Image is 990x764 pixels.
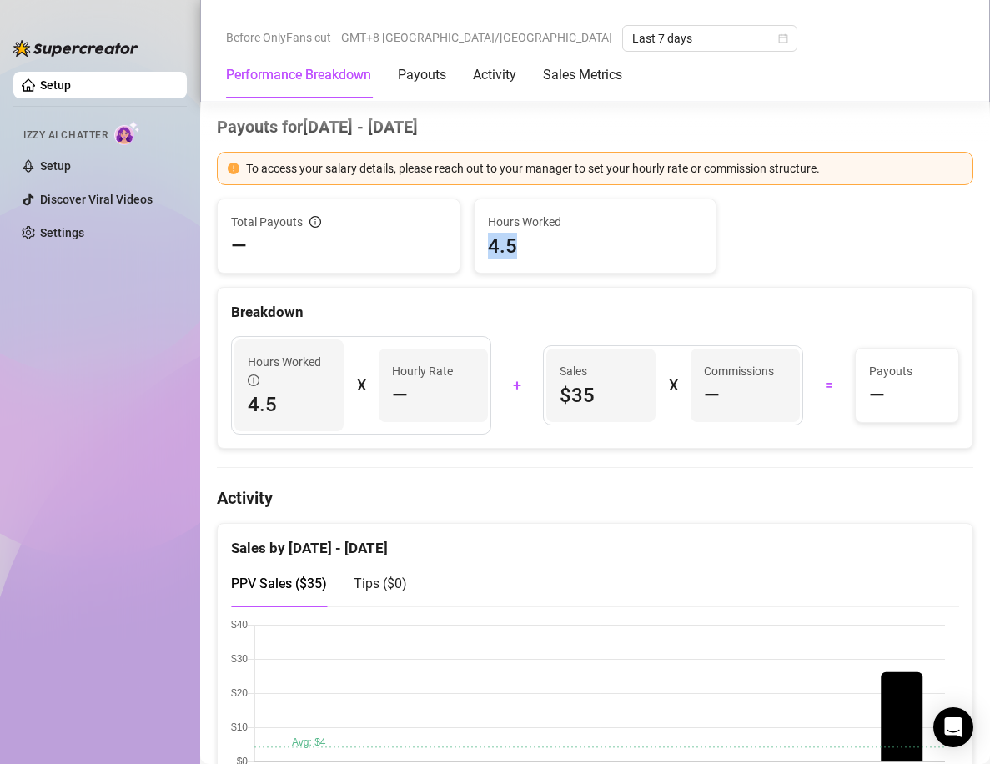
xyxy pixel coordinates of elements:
[488,233,703,259] span: 4.5
[231,576,327,591] span: PPV Sales ( $35 )
[231,301,959,324] div: Breakdown
[231,524,959,560] div: Sales by [DATE] - [DATE]
[704,382,720,409] span: —
[778,33,788,43] span: calendar
[543,65,622,85] div: Sales Metrics
[40,193,153,206] a: Discover Viral Videos
[869,362,946,380] span: Payouts
[226,65,371,85] div: Performance Breakdown
[248,391,330,418] span: 4.5
[501,372,532,399] div: +
[357,372,365,399] div: X
[704,362,774,380] article: Commissions
[473,65,516,85] div: Activity
[354,576,407,591] span: Tips ( $0 )
[23,128,108,143] span: Izzy AI Chatter
[246,159,962,178] div: To access your salary details, please reach out to your manager to set your hourly rate or commis...
[341,25,612,50] span: GMT+8 [GEOGRAPHIC_DATA]/[GEOGRAPHIC_DATA]
[217,115,973,138] h4: Payouts for [DATE] - [DATE]
[398,65,446,85] div: Payouts
[488,213,703,231] span: Hours Worked
[248,353,330,390] span: Hours Worked
[392,382,408,409] span: —
[669,372,677,399] div: X
[231,233,247,259] span: —
[40,159,71,173] a: Setup
[813,372,844,399] div: =
[228,163,239,174] span: exclamation-circle
[560,382,642,409] span: $35
[632,26,787,51] span: Last 7 days
[933,707,973,747] div: Open Intercom Messenger
[40,78,71,92] a: Setup
[392,362,453,380] article: Hourly Rate
[114,121,140,145] img: AI Chatter
[217,486,973,510] h4: Activity
[226,25,331,50] span: Before OnlyFans cut
[869,382,885,409] span: —
[231,213,303,231] span: Total Payouts
[40,226,84,239] a: Settings
[13,40,138,57] img: logo-BBDzfeDw.svg
[248,374,259,386] span: info-circle
[309,216,321,228] span: info-circle
[560,362,642,380] span: Sales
